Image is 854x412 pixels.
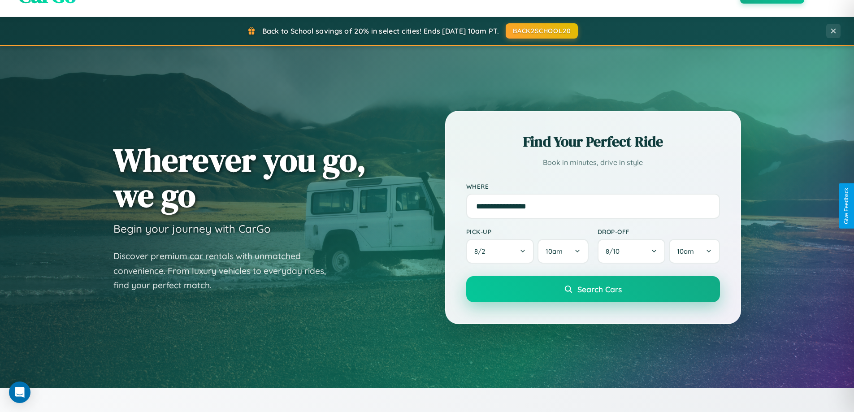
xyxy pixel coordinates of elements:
span: 10am [677,247,694,256]
label: Where [466,182,720,190]
p: Book in minutes, drive in style [466,156,720,169]
button: 10am [538,239,588,264]
h2: Find Your Perfect Ride [466,132,720,152]
label: Pick-up [466,228,589,235]
p: Discover premium car rentals with unmatched convenience. From luxury vehicles to everyday rides, ... [113,249,338,293]
span: Search Cars [577,284,622,294]
span: 10am [546,247,563,256]
button: BACK2SCHOOL20 [506,23,578,39]
span: 8 / 10 [606,247,624,256]
label: Drop-off [598,228,720,235]
button: 8/10 [598,239,666,264]
div: Open Intercom Messenger [9,382,30,403]
button: Search Cars [466,276,720,302]
span: Back to School savings of 20% in select cities! Ends [DATE] 10am PT. [262,26,499,35]
span: 8 / 2 [474,247,490,256]
button: 8/2 [466,239,534,264]
h3: Begin your journey with CarGo [113,222,271,235]
div: Give Feedback [843,188,850,224]
h1: Wherever you go, we go [113,142,366,213]
button: 10am [669,239,720,264]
